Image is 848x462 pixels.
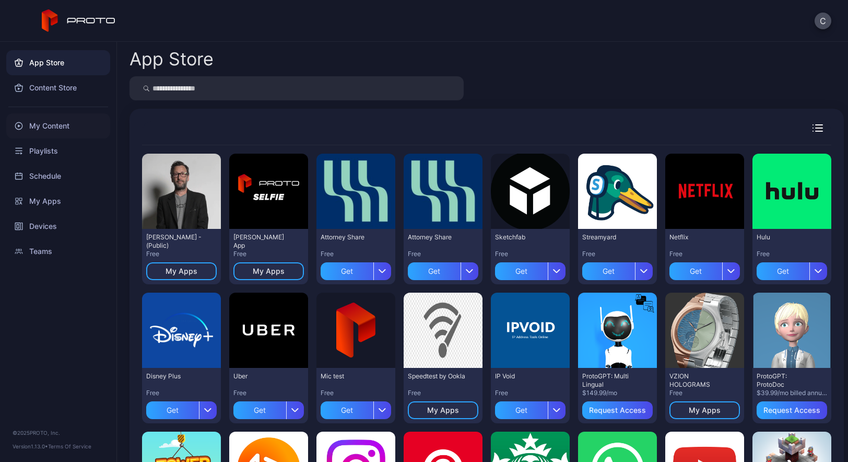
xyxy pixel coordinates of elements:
div: Free [408,250,478,258]
button: Get [321,397,391,419]
div: My Apps [253,267,285,275]
div: Sketchfab [495,233,552,241]
div: Get [233,401,286,419]
a: My Apps [6,189,110,214]
div: $39.99/mo billed annually [757,389,827,397]
button: My Apps [146,262,217,280]
a: Schedule [6,164,110,189]
a: Content Store [6,75,110,100]
div: Disney Plus [146,372,204,380]
div: Mic test [321,372,378,380]
div: Free [408,389,478,397]
div: Attorney Share [408,233,465,241]
div: Attorney Share [321,233,378,241]
div: Get [321,401,373,419]
div: Free [233,250,304,258]
a: App Store [6,50,110,75]
div: © 2025 PROTO, Inc. [13,429,104,437]
div: Get [757,262,809,280]
div: Free [321,389,391,397]
div: Free [321,250,391,258]
div: Free [146,389,217,397]
div: Free [669,389,740,397]
button: Get [757,258,827,280]
a: My Content [6,113,110,138]
div: ProtoGPT: Multi Lingual [582,372,640,389]
a: Devices [6,214,110,239]
div: Request Access [589,406,646,414]
div: App Store [129,50,214,68]
button: Get [582,258,653,280]
div: VZION HOLOGRAMS [669,372,727,389]
div: David Selfie App [233,233,291,250]
button: C [815,13,831,29]
div: Free [233,389,304,397]
a: Terms Of Service [48,443,91,449]
button: My Apps [233,262,304,280]
button: Get [321,258,391,280]
div: Free [669,250,740,258]
div: Get [321,262,373,280]
div: Uber [233,372,291,380]
div: IP Void [495,372,552,380]
button: My Apps [669,401,740,419]
button: Request Access [582,401,653,419]
div: Get [582,262,635,280]
div: $149.99/mo [582,389,653,397]
div: Netflix [669,233,727,241]
button: Get [146,397,217,419]
button: Get [495,397,566,419]
div: Free [495,389,566,397]
div: Free [495,250,566,258]
button: Get [408,258,478,280]
div: Free [146,250,217,258]
button: My Apps [408,401,478,419]
a: Playlists [6,138,110,164]
button: Get [233,397,304,419]
button: Get [669,258,740,280]
div: Streamyard [582,233,640,241]
div: Get [669,262,722,280]
div: Get [146,401,199,419]
div: Speedtest by Ookla [408,372,465,380]
div: Get [495,401,548,419]
div: Free [582,250,653,258]
a: Teams [6,239,110,264]
div: Get [495,262,548,280]
div: Free [757,250,827,258]
button: Request Access [757,401,827,419]
div: Hulu [757,233,814,241]
button: Get [495,258,566,280]
div: ProtoGPT: ProtoDoc [757,372,814,389]
div: David N Persona - (Public) [146,233,204,250]
div: Request Access [763,406,820,414]
div: Get [408,262,461,280]
div: My Apps [427,406,459,414]
div: My Apps [166,267,197,275]
div: My Apps [689,406,721,414]
span: Version 1.13.0 • [13,443,48,449]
